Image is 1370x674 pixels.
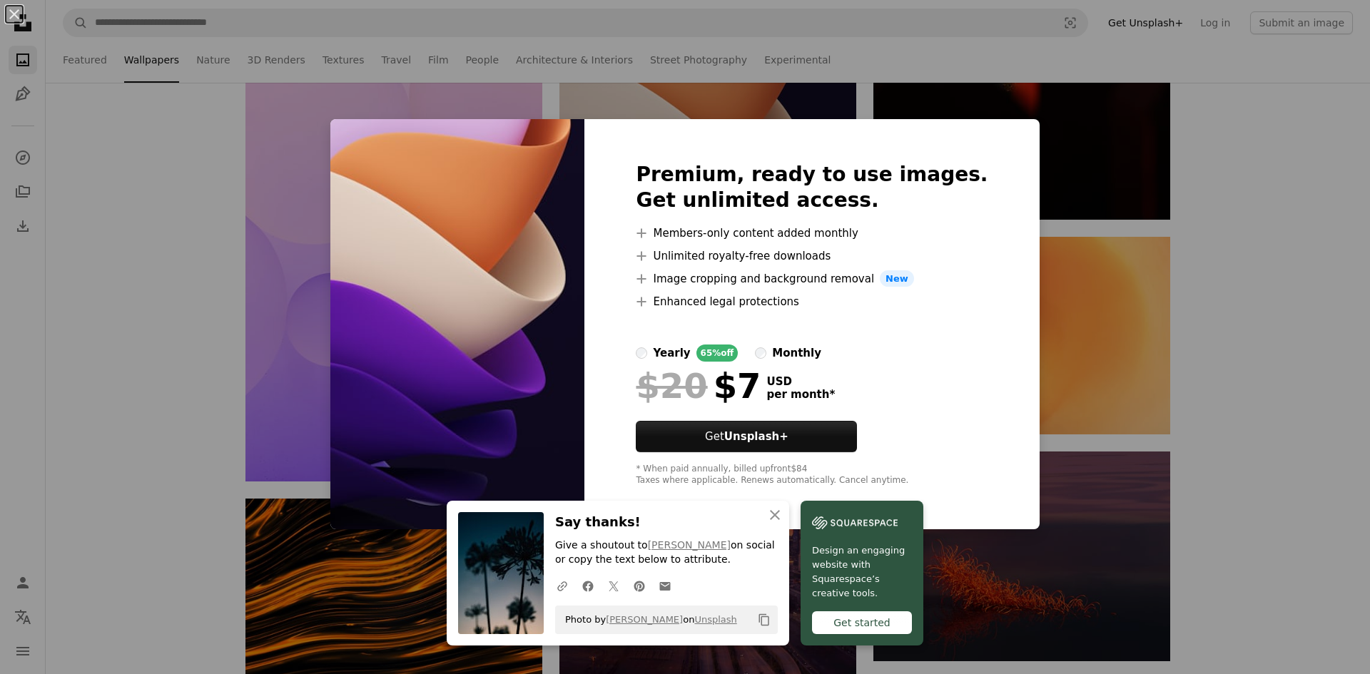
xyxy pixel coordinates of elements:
[636,270,988,287] li: Image cropping and background removal
[766,388,835,401] span: per month *
[880,270,914,287] span: New
[636,162,988,213] h2: Premium, ready to use images. Get unlimited access.
[636,225,988,242] li: Members-only content added monthly
[772,344,821,362] div: monthly
[626,571,652,600] a: Share on Pinterest
[755,347,766,359] input: monthly
[330,119,584,530] img: premium_photo-1669805532070-ed656aafd2f9
[652,571,678,600] a: Share over email
[812,543,912,601] span: Design an engaging website with Squarespace’s creative tools.
[801,501,923,645] a: Design an engaging website with Squarespace’s creative tools.Get started
[694,614,736,625] a: Unsplash
[606,614,683,625] a: [PERSON_NAME]
[636,293,988,310] li: Enhanced legal protections
[636,347,647,359] input: yearly65%off
[636,421,857,452] button: GetUnsplash+
[648,539,731,551] a: [PERSON_NAME]
[558,608,737,631] span: Photo by on
[636,464,988,486] div: * When paid annually, billed upfront $84 Taxes where applicable. Renews automatically. Cancel any...
[812,611,912,634] div: Get started
[766,375,835,388] span: USD
[636,367,707,404] span: $20
[636,247,988,265] li: Unlimited royalty-free downloads
[724,430,788,443] strong: Unsplash+
[575,571,601,600] a: Share on Facebook
[696,344,739,362] div: 65% off
[555,538,778,567] p: Give a shoutout to on social or copy the text below to attribute.
[636,367,761,404] div: $7
[812,512,898,533] img: file-1606177908946-d1eed1cbe4f5image
[555,512,778,533] h3: Say thanks!
[653,344,690,362] div: yearly
[752,608,776,632] button: Copy to clipboard
[601,571,626,600] a: Share on Twitter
